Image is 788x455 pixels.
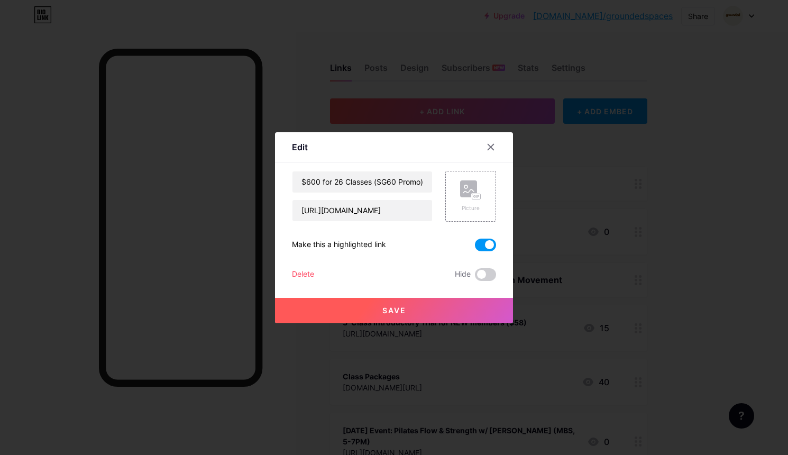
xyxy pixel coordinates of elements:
[292,141,308,153] div: Edit
[292,171,432,193] input: Title
[292,268,314,281] div: Delete
[460,204,481,212] div: Picture
[275,298,513,323] button: Save
[382,306,406,315] span: Save
[292,200,432,221] input: URL
[455,268,471,281] span: Hide
[292,239,386,251] div: Make this a highlighted link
